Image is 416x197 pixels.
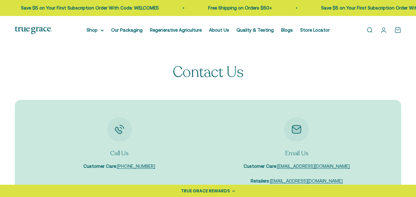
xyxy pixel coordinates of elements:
[236,27,274,33] a: Quality & Testing
[150,27,202,33] a: Regenerative Agriculture
[83,164,116,169] strong: Customer Care
[83,149,155,158] p: Call Us
[111,27,143,33] a: Our Packaging
[212,117,382,185] div: Item 2 of 2
[34,117,204,170] div: Item 1 of 2
[281,27,293,33] a: Blogs
[83,163,155,170] p: :
[244,177,350,185] p: :
[244,149,350,158] p: Email Us
[277,164,350,169] a: [EMAIL_ADDRESS][DOMAIN_NAME]
[244,163,350,170] p: :
[209,27,229,33] a: About Us
[300,27,330,33] a: Store Locator
[117,164,155,169] a: [PHONE_NUMBER]
[251,178,269,183] strong: Retailers
[173,64,243,81] p: Contact Us
[181,188,230,194] div: TRUE GRACE REWARDS
[87,26,104,34] summary: Shop
[175,5,239,10] a: Free Shipping on Orders $50+
[244,164,276,169] strong: Customer Care
[270,178,343,183] a: [EMAIL_ADDRESS][DOMAIN_NAME]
